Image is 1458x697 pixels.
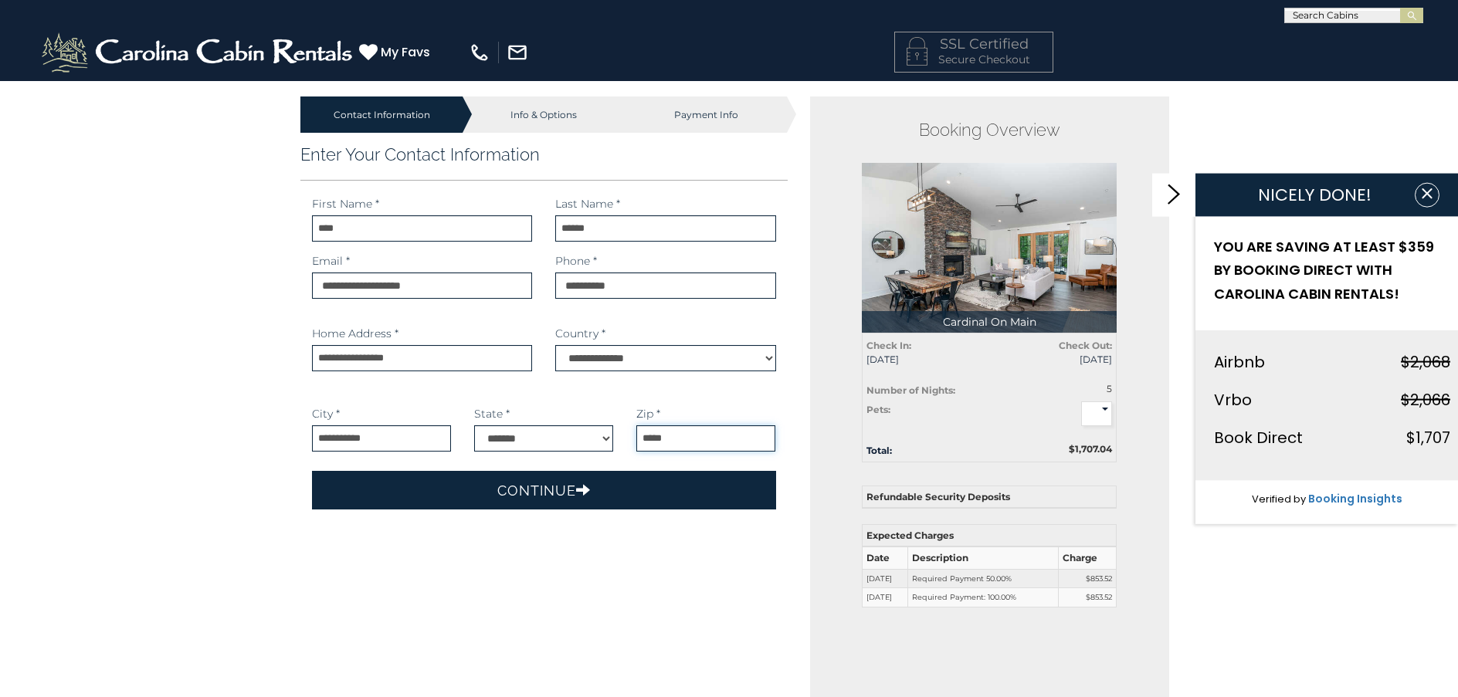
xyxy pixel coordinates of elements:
[1214,235,1450,306] h2: YOU ARE SAVING AT LEAST $359 BY BOOKING DIRECT WITH CAROLINA CABIN RENTALS!
[866,353,978,366] span: [DATE]
[1059,569,1117,588] td: $853.52
[1401,351,1450,373] strike: $2,068
[1059,546,1117,569] th: Charge
[1214,387,1252,413] div: Vrbo
[1059,340,1112,351] strong: Check Out:
[381,42,430,62] span: My Favs
[300,144,788,164] h3: Enter Your Contact Information
[1214,349,1265,375] div: Airbnb
[1214,185,1415,204] h1: NICELY DONE!
[555,326,605,341] label: Country *
[474,406,510,421] label: State *
[863,569,908,588] td: [DATE]
[989,442,1124,455] div: $1,707.04
[1059,588,1117,607] td: $853.52
[866,404,890,415] strong: Pets:
[555,253,597,269] label: Phone *
[907,52,1041,67] p: Secure Checkout
[863,525,1117,547] th: Expected Charges
[1401,389,1450,411] strike: $2,066
[312,471,776,509] button: Continue
[1001,353,1112,366] span: [DATE]
[866,384,955,396] strong: Number of Nights:
[863,546,908,569] th: Date
[469,42,490,63] img: phone-regular-white.png
[636,406,660,421] label: Zip *
[39,29,359,76] img: White-1-2.png
[863,588,908,607] td: [DATE]
[1046,382,1112,395] div: 5
[908,588,1059,607] td: Required Payment: 100.00%
[1308,491,1402,506] a: Booking Insights
[312,406,340,421] label: City *
[312,196,379,211] label: First Name *
[907,37,1041,52] h4: SSL Certified
[1252,492,1306,506] span: Verified by
[312,253,350,269] label: Email *
[1214,427,1303,448] span: Book Direct
[863,486,1117,509] th: Refundable Security Deposits
[507,42,528,63] img: mail-regular-white.png
[359,42,434,63] a: My Favs
[555,196,620,211] label: Last Name *
[862,120,1117,140] h2: Booking Overview
[866,445,892,456] strong: Total:
[908,569,1059,588] td: Required Payment 50.00%
[862,163,1117,333] img: 1724948634_thumbnail.jpeg
[907,37,927,66] img: LOCKICON1.png
[862,311,1117,333] p: Cardinal On Main
[908,546,1059,569] th: Description
[312,326,398,341] label: Home Address *
[1406,425,1450,451] div: $1,707
[866,340,911,351] strong: Check In:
